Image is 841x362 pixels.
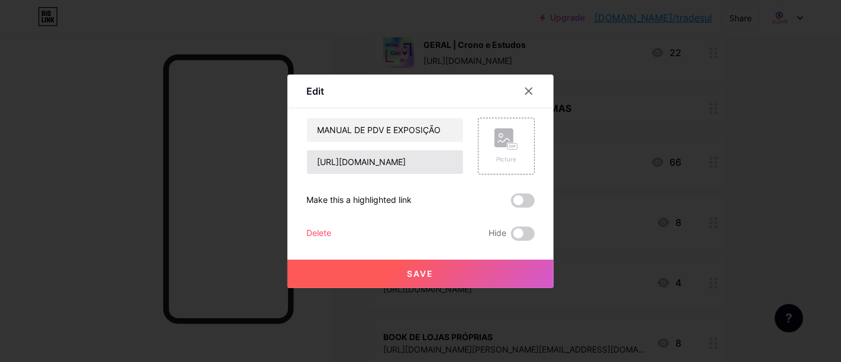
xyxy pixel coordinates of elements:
input: Title [307,118,463,142]
span: Save [407,269,434,279]
input: URL [307,150,463,174]
div: Make this a highlighted link [306,193,412,208]
div: Edit [306,84,324,98]
div: Picture [494,155,518,164]
div: Delete [306,227,331,241]
span: Hide [489,227,506,241]
button: Save [287,260,554,288]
